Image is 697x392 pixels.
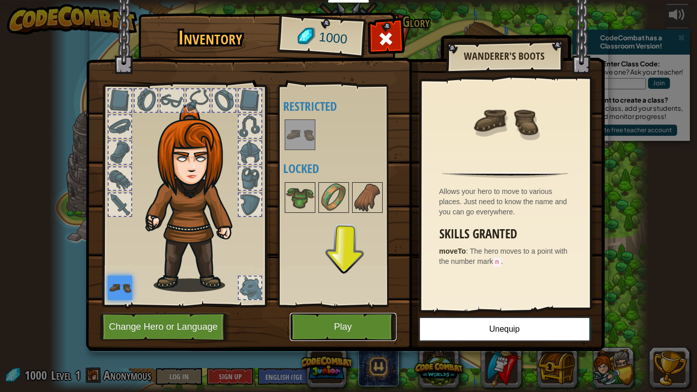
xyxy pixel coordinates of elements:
h3: Skills Granted [439,227,577,241]
div: Allows your hero to move to various places. Just need to know the name and you can go everywhere. [439,186,577,217]
img: portrait.png [108,276,132,300]
strong: moveTo [439,247,466,255]
button: Play [290,313,396,341]
span: : [466,247,470,255]
span: The hero moves to a point with the number mark . [439,247,568,265]
button: Change Hero or Language [100,313,230,341]
h4: Restricted [283,100,404,113]
code: n [493,258,501,267]
h4: Locked [283,162,404,175]
h1: Inventory [145,27,276,48]
img: portrait.png [319,183,348,212]
button: Unequip [418,316,591,342]
span: 1000 [318,28,348,48]
img: hr.png [442,172,568,178]
img: portrait.png [472,88,538,154]
img: portrait.png [286,183,314,212]
img: portrait.png [353,183,382,212]
h2: Wanderer's Boots [456,51,552,62]
img: portrait.png [286,120,314,149]
img: hair_f2.png [141,104,251,292]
